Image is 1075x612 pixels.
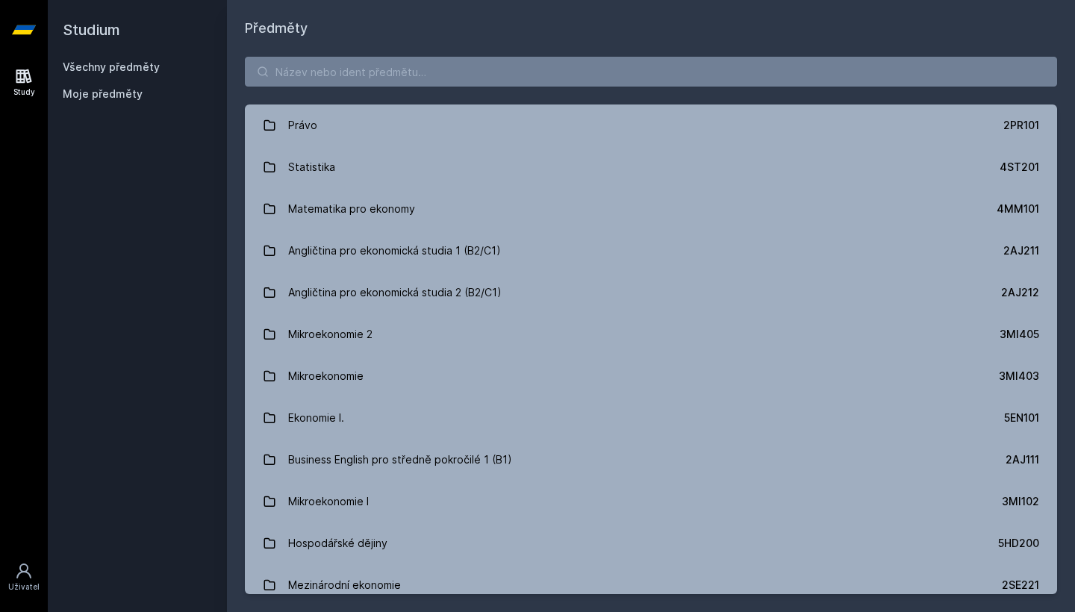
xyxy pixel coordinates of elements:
div: Mikroekonomie [288,361,364,391]
h1: Předměty [245,18,1057,39]
div: Mikroekonomie I [288,487,369,516]
div: 2PR101 [1003,118,1039,133]
div: Angličtina pro ekonomická studia 1 (B2/C1) [288,236,501,266]
div: 2AJ212 [1001,285,1039,300]
div: 4ST201 [1000,160,1039,175]
div: Uživatel [8,581,40,593]
div: 2SE221 [1002,578,1039,593]
div: 5HD200 [998,536,1039,551]
div: Právo [288,110,317,140]
div: Ekonomie I. [288,403,344,433]
div: Matematika pro ekonomy [288,194,415,224]
div: 3MI403 [999,369,1039,384]
a: Angličtina pro ekonomická studia 1 (B2/C1) 2AJ211 [245,230,1057,272]
a: Ekonomie I. 5EN101 [245,397,1057,439]
a: Matematika pro ekonomy 4MM101 [245,188,1057,230]
div: 2AJ111 [1006,452,1039,467]
a: Právo 2PR101 [245,104,1057,146]
div: Angličtina pro ekonomická studia 2 (B2/C1) [288,278,502,307]
div: 3MI102 [1002,494,1039,509]
div: 5EN101 [1004,410,1039,425]
a: Všechny předměty [63,60,160,73]
a: Angličtina pro ekonomická studia 2 (B2/C1) 2AJ212 [245,272,1057,313]
div: 2AJ211 [1003,243,1039,258]
div: Study [13,87,35,98]
input: Název nebo ident předmětu… [245,57,1057,87]
a: Mikroekonomie 3MI403 [245,355,1057,397]
div: Mezinárodní ekonomie [288,570,401,600]
div: Statistika [288,152,335,182]
a: Uživatel [3,555,45,600]
div: Hospodářské dějiny [288,528,387,558]
div: Mikroekonomie 2 [288,319,373,349]
a: Statistika 4ST201 [245,146,1057,188]
div: 4MM101 [997,202,1039,216]
a: Mezinárodní ekonomie 2SE221 [245,564,1057,606]
a: Business English pro středně pokročilé 1 (B1) 2AJ111 [245,439,1057,481]
a: Study [3,60,45,105]
div: 3MI405 [1000,327,1039,342]
div: Business English pro středně pokročilé 1 (B1) [288,445,512,475]
a: Mikroekonomie 2 3MI405 [245,313,1057,355]
a: Hospodářské dějiny 5HD200 [245,522,1057,564]
span: Moje předměty [63,87,143,102]
a: Mikroekonomie I 3MI102 [245,481,1057,522]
